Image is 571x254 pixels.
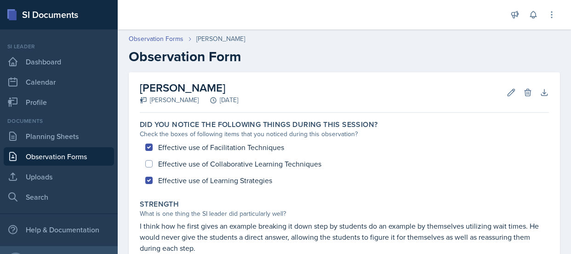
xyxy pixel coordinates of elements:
[129,34,183,44] a: Observation Forms
[140,220,549,254] p: I think how he first gives an example breaking it down step by students do an example by themselv...
[4,42,114,51] div: Si leader
[129,48,560,65] h2: Observation Form
[199,95,238,105] div: [DATE]
[140,95,199,105] div: [PERSON_NAME]
[196,34,245,44] div: [PERSON_NAME]
[4,147,114,166] a: Observation Forms
[4,167,114,186] a: Uploads
[4,188,114,206] a: Search
[4,73,114,91] a: Calendar
[140,80,238,96] h2: [PERSON_NAME]
[140,200,179,209] label: Strength
[140,129,549,139] div: Check the boxes of following items that you noticed during this observation?
[140,120,377,129] label: Did you notice the following things during this session?
[4,117,114,125] div: Documents
[4,52,114,71] a: Dashboard
[4,127,114,145] a: Planning Sheets
[4,93,114,111] a: Profile
[4,220,114,239] div: Help & Documentation
[140,209,549,219] div: What is one thing the SI leader did particularly well?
